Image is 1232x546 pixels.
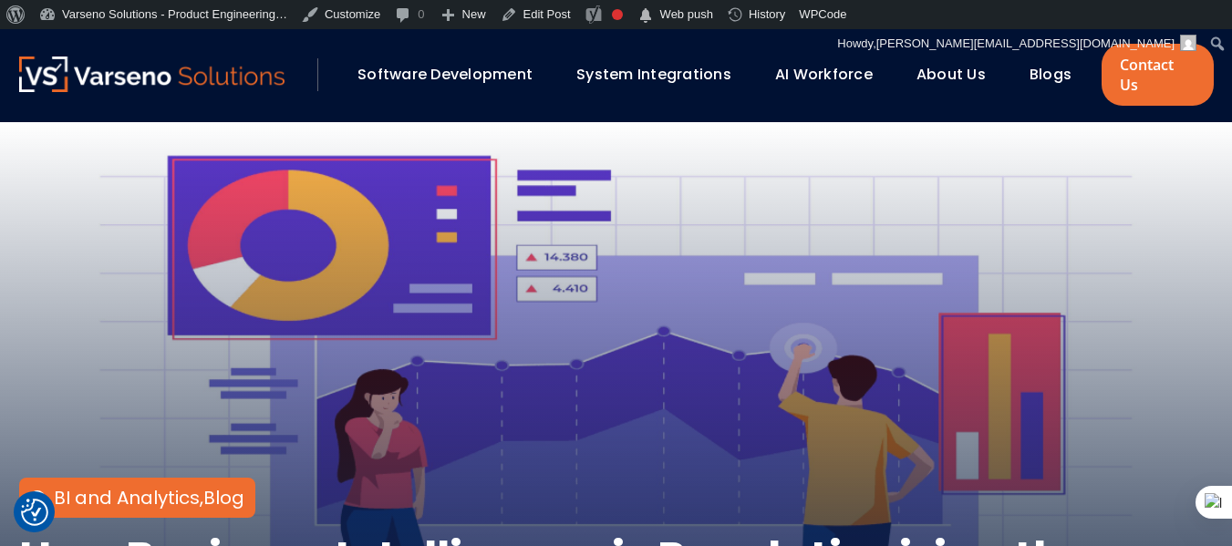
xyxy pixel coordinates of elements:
[876,36,1175,50] span: [PERSON_NAME][EMAIL_ADDRESS][DOMAIN_NAME]
[54,485,244,510] div: ,
[831,29,1204,58] a: Howdy,
[576,64,731,85] a: System Integrations
[567,59,757,90] div: System Integrations
[766,59,898,90] div: AI Workforce
[637,3,655,28] span: 
[1030,64,1072,85] a: Blogs
[19,57,285,93] a: Varseno Solutions – Product Engineering & IT Services
[21,499,48,526] img: Revisit consent button
[54,485,200,510] a: BI and Analytics
[1020,59,1097,90] div: Blogs
[21,499,48,526] button: Cookie Settings
[1102,44,1213,106] a: Contact Us
[775,64,873,85] a: AI Workforce
[19,57,285,92] img: Varseno Solutions – Product Engineering & IT Services
[907,59,1011,90] div: About Us
[916,64,986,85] a: About Us
[348,59,558,90] div: Software Development
[203,485,244,510] a: Blog
[357,64,533,85] a: Software Development
[612,9,623,20] div: Focus keyphrase not set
